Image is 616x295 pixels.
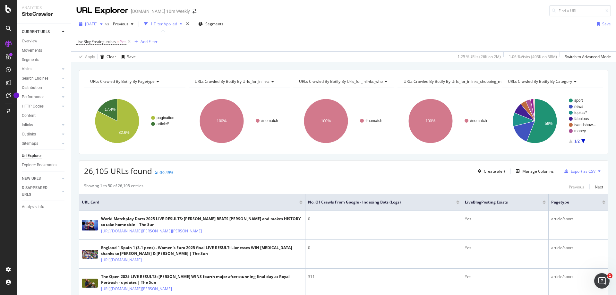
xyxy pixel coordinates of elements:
[465,216,546,222] div: Yes
[22,94,44,100] div: Performance
[22,29,50,35] div: CURRENT URLS
[22,185,60,198] a: DISAPPEARED URLS
[196,19,226,29] button: Segments
[594,19,611,29] button: Save
[465,274,546,280] div: Yes
[13,92,19,98] div: Tooltip anchor
[185,21,190,27] div: times
[574,104,583,109] text: news
[458,54,501,59] div: 1.25 % URLs ( 26K on 2M )
[22,103,60,110] a: HTTP Codes
[261,118,278,123] text: #nomatch
[110,19,136,29] button: Previous
[321,119,331,123] text: 100%
[22,131,60,138] a: Outlinks
[574,129,586,133] text: money
[22,204,66,210] a: Analysis Info
[404,79,515,84] span: URLs Crawled By Botify By urls_for_inlinks_shopping_migration
[127,54,136,59] div: Save
[470,118,487,123] text: #nomatch
[509,54,557,59] div: 1.06 % Visits ( 403K on 38M )
[150,21,177,27] div: 1 Filter Applied
[502,93,602,149] svg: A chart.
[101,216,303,228] div: World Matchplay Darts 2025 LIVE RESULTS: [PERSON_NAME] BEATS [PERSON_NAME] and makes HISTORY to t...
[22,84,42,91] div: Distribution
[22,75,60,82] a: Search Engines
[22,162,66,169] a: Explorer Bookmarks
[574,117,589,121] text: fabulous
[595,183,603,191] button: Next
[22,47,42,54] div: Movements
[22,185,54,198] div: DISAPPEARED URLS
[569,183,584,191] button: Previous
[22,152,42,159] div: Url Explorer
[22,175,60,182] a: NEW URLS
[90,79,155,84] span: URLs Crawled By Botify By pagetype
[82,220,98,230] img: main image
[308,216,459,222] div: 0
[551,245,605,251] div: article/sport
[101,245,303,256] div: England 1 Spain 1 (3-1 pens) - Women's Euro 2025 final LIVE RESULT: Lionesses WIN [MEDICAL_DATA] ...
[105,107,116,112] text: 17.4%
[84,183,143,191] div: Showing 1 to 50 of 26,105 entries
[117,39,119,44] span: =
[551,216,605,222] div: article/sport
[22,56,66,63] a: Segments
[299,79,383,84] span: URLs Crawled By Botify By urls_for_inlinks_who
[89,76,180,87] h4: URLs Crawled By Botify By pagetype
[119,52,136,62] button: Save
[193,76,284,87] h4: URLs Crawled By Botify By urls_for_inlinks
[217,119,227,123] text: 100%
[22,29,60,35] a: CURRENT URLS
[607,273,612,278] span: 1
[475,166,505,176] button: Create alert
[22,204,44,210] div: Analysis Info
[22,47,66,54] a: Movements
[76,52,95,62] button: Apply
[22,140,60,147] a: Sitemaps
[398,93,498,149] svg: A chart.
[22,103,44,110] div: HTTP Codes
[110,21,128,27] span: Previous
[205,21,223,27] span: Segments
[141,19,185,29] button: 1 Filter Applied
[513,167,554,175] button: Manage Columns
[22,112,36,119] div: Content
[293,93,393,149] svg: A chart.
[465,199,533,205] span: LiveBlogPosting exists
[157,116,174,120] text: pagination
[189,93,289,149] svg: A chart.
[522,169,554,174] div: Manage Columns
[82,279,98,288] img: main image
[22,66,60,73] a: Visits
[574,98,583,103] text: sport
[131,8,190,14] div: [DOMAIN_NAME] 10m Weekly
[98,52,116,62] button: Clear
[22,162,56,169] div: Explorer Bookmarks
[308,199,446,205] span: No. of Crawls from Google - Indexing Bots (Logs)
[22,84,60,91] a: Distribution
[76,5,128,16] div: URL Explorer
[22,66,31,73] div: Visits
[22,94,60,100] a: Performance
[425,119,435,123] text: 100%
[574,123,596,127] text: tvandshow…
[119,130,130,135] text: 82.6%
[298,76,392,87] h4: URLs Crawled By Botify By urls_for_inlinks_who
[84,93,184,149] div: A chart.
[551,274,605,280] div: article/sport
[22,38,37,45] div: Overview
[101,257,142,263] a: [URL][DOMAIN_NAME]
[365,118,382,123] text: #nomatch
[22,175,41,182] div: NEW URLS
[22,152,66,159] a: Url Explorer
[101,286,172,292] a: [URL][DOMAIN_NAME][PERSON_NAME]
[22,131,36,138] div: Outlinks
[308,274,459,280] div: 311
[551,199,593,205] span: pagetype
[22,122,60,128] a: Inlinks
[101,228,202,234] a: [URL][DOMAIN_NAME][PERSON_NAME][PERSON_NAME]
[22,38,66,45] a: Overview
